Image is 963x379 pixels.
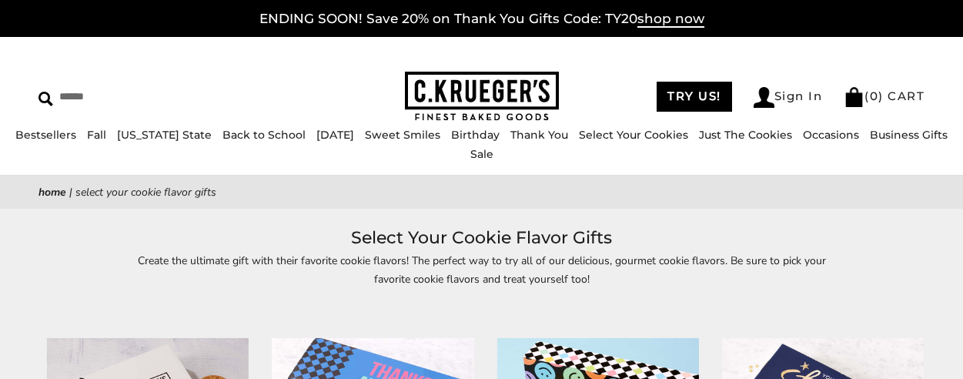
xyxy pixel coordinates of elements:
[510,128,568,142] a: Thank You
[844,89,925,103] a: (0) CART
[15,128,76,142] a: Bestsellers
[117,128,212,142] a: [US_STATE] State
[87,128,106,142] a: Fall
[870,89,879,103] span: 0
[128,252,836,287] p: Create the ultimate gift with their favorite cookie flavors! The perfect way to try all of our de...
[222,128,306,142] a: Back to School
[38,92,53,106] img: Search
[844,87,864,107] img: Bag
[699,128,792,142] a: Just The Cookies
[38,185,66,200] a: Home
[754,87,774,108] img: Account
[62,224,901,252] h1: Select Your Cookie Flavor Gifts
[754,87,823,108] a: Sign In
[470,147,493,161] a: Sale
[38,85,241,109] input: Search
[803,128,859,142] a: Occasions
[316,128,354,142] a: [DATE]
[259,11,704,28] a: ENDING SOON! Save 20% on Thank You Gifts Code: TY20shop now
[38,183,925,201] nav: breadcrumbs
[365,128,440,142] a: Sweet Smiles
[657,82,732,112] a: TRY US!
[579,128,688,142] a: Select Your Cookies
[75,185,216,200] span: Select Your Cookie Flavor Gifts
[637,11,704,28] span: shop now
[870,128,948,142] a: Business Gifts
[451,128,500,142] a: Birthday
[69,185,72,200] span: |
[405,72,559,122] img: C.KRUEGER'S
